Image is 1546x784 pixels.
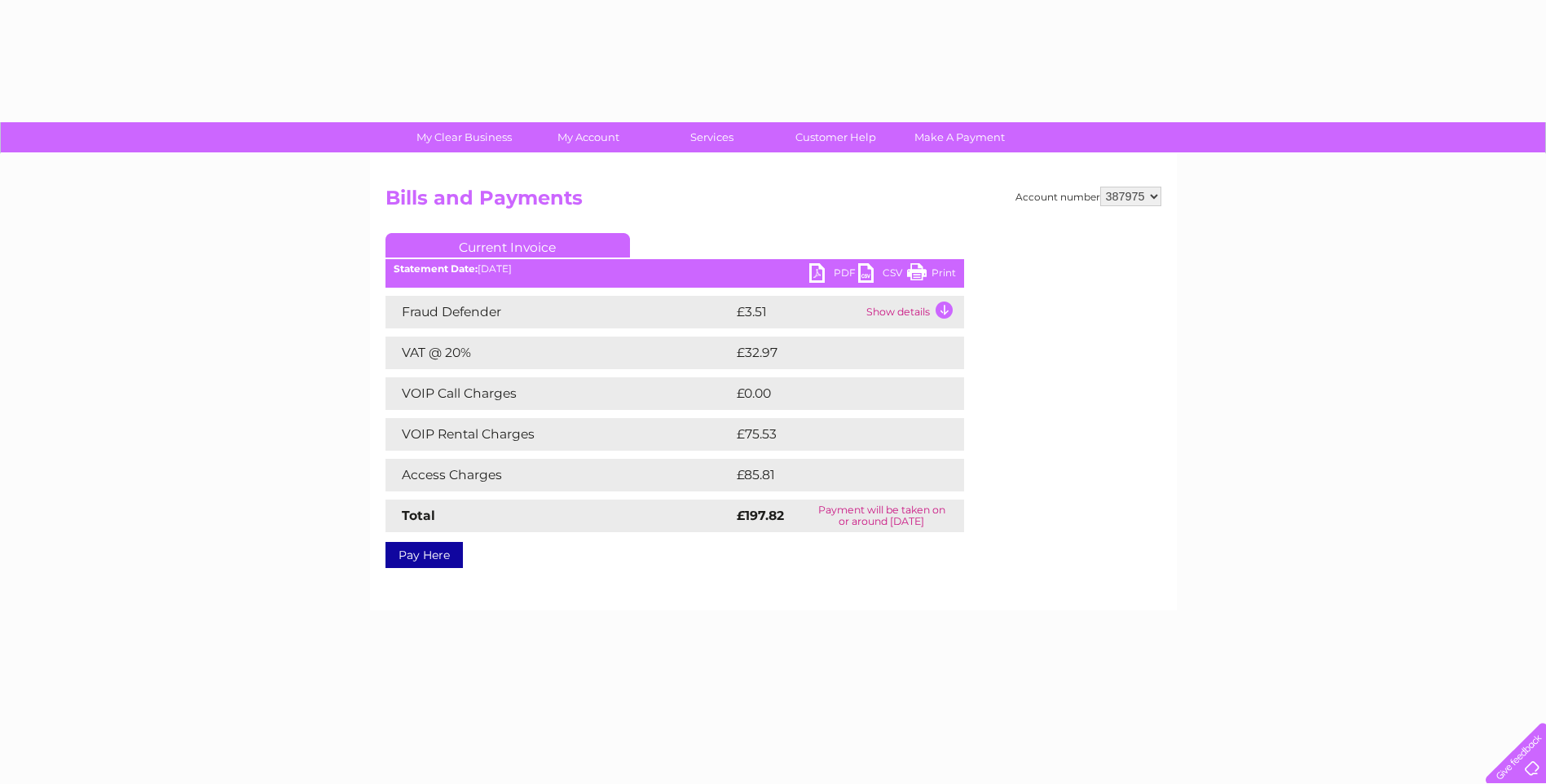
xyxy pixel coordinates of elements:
td: £75.53 [733,418,931,451]
td: Access Charges [385,459,733,491]
td: Fraud Defender [385,296,733,328]
div: Account number [1015,187,1161,206]
a: PDF [809,263,858,287]
td: £85.81 [733,459,930,491]
a: My Clear Business [397,122,531,152]
strong: Total [402,508,435,523]
a: CSV [858,263,907,287]
td: Payment will be taken on or around [DATE] [799,500,963,532]
td: £32.97 [733,337,931,369]
td: £0.00 [733,377,927,410]
td: VOIP Rental Charges [385,418,733,451]
a: Services [645,122,779,152]
h2: Bills and Payments [385,187,1161,218]
a: Print [907,263,956,287]
a: My Account [521,122,655,152]
a: Current Invoice [385,233,630,258]
td: VOIP Call Charges [385,377,733,410]
td: VAT @ 20% [385,337,733,369]
td: Show details [862,296,964,328]
strong: £197.82 [737,508,784,523]
b: Statement Date: [394,262,478,275]
div: [DATE] [385,263,964,275]
a: Make A Payment [892,122,1027,152]
a: Customer Help [769,122,903,152]
td: £3.51 [733,296,862,328]
a: Pay Here [385,542,463,568]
